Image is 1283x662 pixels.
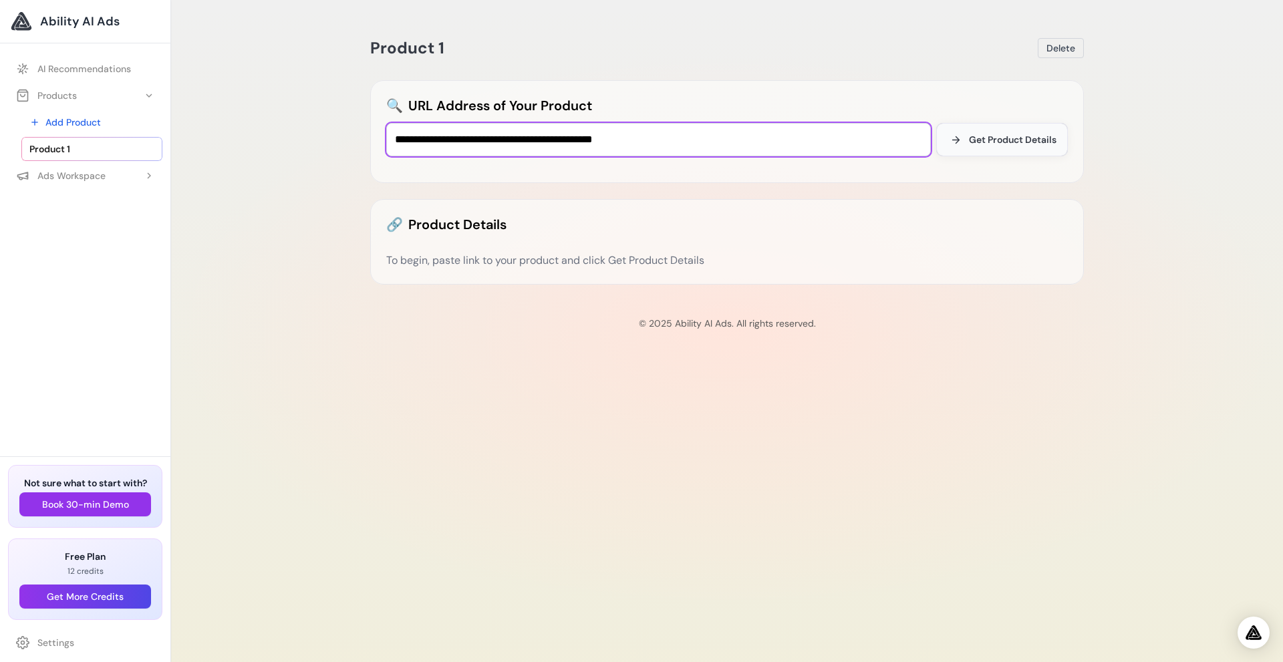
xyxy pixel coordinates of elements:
p: 12 credits [19,566,151,576]
div: Ads Workspace [16,169,106,182]
a: Product 1 [21,137,162,161]
button: Ads Workspace [8,164,162,188]
button: Delete [1038,38,1084,58]
h3: Free Plan [19,550,151,563]
span: Product 1 [29,142,70,156]
span: 🔗 [386,215,403,234]
div: Open Intercom Messenger [1238,617,1270,649]
h2: Product Details [386,215,1068,234]
a: Ability AI Ads [11,11,160,32]
div: To begin, paste link to your product and click Get Product Details [386,253,1068,269]
span: Delete [1046,41,1075,55]
span: Get Product Details [969,133,1056,146]
h2: URL Address of Your Product [386,96,1068,115]
a: Settings [8,631,162,655]
button: Book 30-min Demo [19,492,151,516]
a: AI Recommendations [8,57,162,81]
div: Products [16,89,77,102]
a: Add Product [21,110,162,134]
button: Get More Credits [19,585,151,609]
p: © 2025 Ability AI Ads. All rights reserved. [182,317,1272,330]
button: Products [8,84,162,108]
span: Ability AI Ads [40,12,120,31]
h3: Not sure what to start with? [19,476,151,490]
button: Get Product Details [936,123,1068,156]
span: 🔍 [386,96,403,115]
span: Product 1 [370,37,444,58]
